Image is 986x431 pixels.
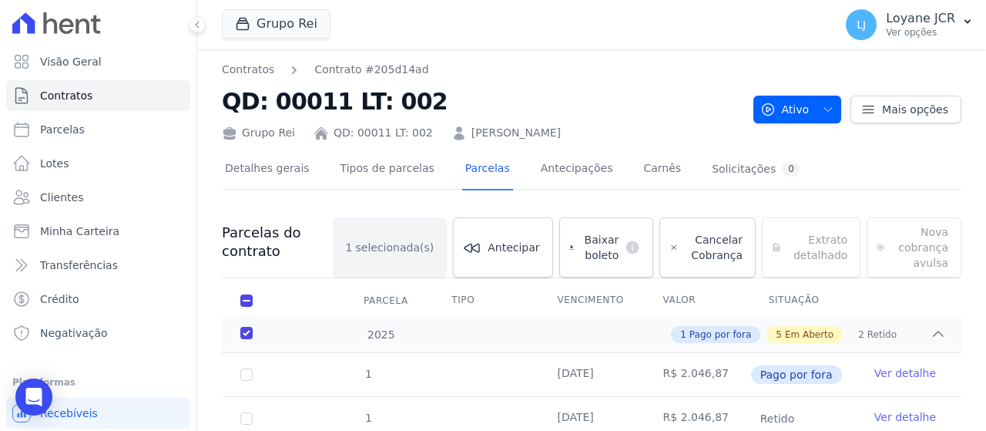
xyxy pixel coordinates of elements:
p: Ver opções [886,26,955,39]
a: Carnês [640,150,684,190]
a: Solicitações0 [709,150,803,190]
a: Antecipações [538,150,616,190]
span: Parcelas [40,122,85,137]
span: Cancelar Cobrança [685,232,743,263]
button: LJ Loyane JCR Ver opções [833,3,986,46]
a: Visão Geral [6,46,190,77]
span: Recebíveis [40,406,98,421]
a: Tipos de parcelas [337,150,438,190]
a: Cancelar Cobrança [659,217,756,278]
a: Antecipar [453,217,552,278]
th: Valor [645,285,750,317]
span: LJ [857,19,866,30]
span: 1 [364,368,372,380]
a: Minha Carteira [6,216,190,247]
td: [DATE] [538,353,644,396]
span: Contratos [40,88,92,103]
a: Contrato #205d14ad [314,62,428,78]
a: Negativação [6,318,190,349]
h2: QD: 00011 LT: 002 [222,84,741,119]
div: 0 [782,162,800,177]
a: Parcelas [462,150,513,190]
th: Tipo [433,285,538,317]
a: Ver detalhe [874,409,936,425]
span: Lotes [40,156,69,171]
nav: Breadcrumb [222,62,741,78]
div: Grupo Rei [222,125,295,141]
div: Open Intercom Messenger [15,379,52,416]
button: Grupo Rei [222,9,330,39]
a: Crédito [6,284,190,315]
span: 2 [858,328,864,342]
a: Contratos [222,62,274,78]
div: Plataformas [12,373,184,392]
a: Mais opções [850,96,961,123]
span: Pago por fora [689,328,751,342]
button: Ativo [753,96,842,123]
span: selecionada(s) [356,240,434,255]
div: Solicitações [712,162,800,177]
span: Em Aberto [785,328,833,342]
a: [PERSON_NAME] [471,125,561,141]
div: Parcela [345,285,427,316]
a: Lotes [6,148,190,179]
a: Detalhes gerais [222,150,313,190]
span: Mais opções [882,102,948,117]
span: Pago por fora [751,365,842,384]
span: Ativo [760,96,810,123]
a: Contratos [6,80,190,111]
span: Transferências [40,258,118,273]
span: 1 [680,328,686,342]
span: 1 [346,240,353,255]
input: Só é possível selecionar pagamentos em aberto [240,412,253,425]
a: Ver detalhe [874,365,936,381]
th: Situação [750,285,856,317]
a: Recebíveis [6,398,190,429]
th: Vencimento [538,285,644,317]
input: Só é possível selecionar pagamentos em aberto [240,369,253,381]
span: 1 [364,412,372,424]
h3: Parcelas do contrato [222,224,333,261]
span: Retido [751,409,804,428]
span: Antecipar [488,240,539,255]
nav: Breadcrumb [222,62,429,78]
td: R$ 2.046,87 [645,353,750,396]
a: Parcelas [6,114,190,145]
span: Minha Carteira [40,224,119,239]
a: Clientes [6,182,190,213]
p: Loyane JCR [886,11,955,26]
span: Retido [867,328,897,342]
span: Clientes [40,190,83,205]
span: Negativação [40,325,108,341]
a: QD: 00011 LT: 002 [334,125,433,141]
span: Visão Geral [40,54,102,69]
span: Crédito [40,291,79,307]
span: 5 [776,328,782,342]
a: Transferências [6,250,190,281]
